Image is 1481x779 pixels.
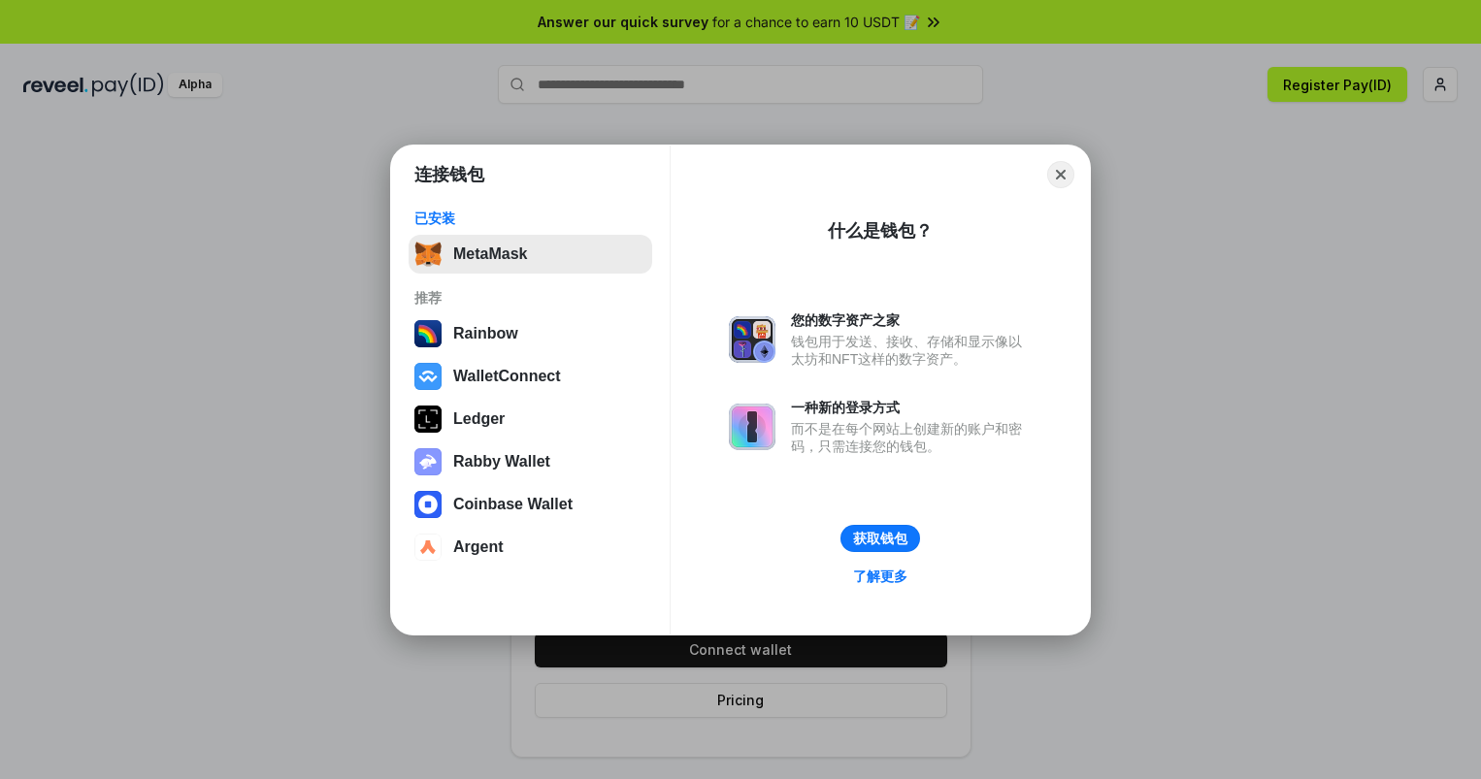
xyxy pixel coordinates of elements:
img: svg+xml,%3Csvg%20width%3D%22120%22%20height%3D%22120%22%20viewBox%3D%220%200%20120%20120%22%20fil... [414,320,442,347]
img: svg+xml,%3Csvg%20width%3D%2228%22%20height%3D%2228%22%20viewBox%3D%220%200%2028%2028%22%20fill%3D... [414,363,442,390]
div: 钱包用于发送、接收、存储和显示像以太坊和NFT这样的数字资产。 [791,333,1032,368]
div: 而不是在每个网站上创建新的账户和密码，只需连接您的钱包。 [791,420,1032,455]
div: Coinbase Wallet [453,496,573,513]
img: svg+xml,%3Csvg%20width%3D%2228%22%20height%3D%2228%22%20viewBox%3D%220%200%2028%2028%22%20fill%3D... [414,491,442,518]
div: 您的数字资产之家 [791,311,1032,329]
img: svg+xml,%3Csvg%20xmlns%3D%22http%3A%2F%2Fwww.w3.org%2F2000%2Fsvg%22%20fill%3D%22none%22%20viewBox... [729,316,775,363]
button: MetaMask [409,235,652,274]
div: 获取钱包 [853,530,907,547]
div: 推荐 [414,289,646,307]
button: 获取钱包 [840,525,920,552]
img: svg+xml,%3Csvg%20fill%3D%22none%22%20height%3D%2233%22%20viewBox%3D%220%200%2035%2033%22%20width%... [414,241,442,268]
button: Argent [409,528,652,567]
button: Rainbow [409,314,652,353]
div: WalletConnect [453,368,561,385]
div: Ledger [453,410,505,428]
a: 了解更多 [841,564,919,589]
div: Rabby Wallet [453,453,550,471]
div: MetaMask [453,245,527,263]
button: Rabby Wallet [409,442,652,481]
img: svg+xml,%3Csvg%20width%3D%2228%22%20height%3D%2228%22%20viewBox%3D%220%200%2028%2028%22%20fill%3D... [414,534,442,561]
div: 一种新的登录方式 [791,399,1032,416]
button: Close [1047,161,1074,188]
button: Ledger [409,400,652,438]
h1: 连接钱包 [414,163,484,186]
div: Argent [453,538,504,556]
div: Rainbow [453,325,518,342]
div: 了解更多 [853,568,907,585]
button: WalletConnect [409,357,652,396]
img: svg+xml,%3Csvg%20xmlns%3D%22http%3A%2F%2Fwww.w3.org%2F2000%2Fsvg%22%20fill%3D%22none%22%20viewBox... [729,404,775,450]
button: Coinbase Wallet [409,485,652,524]
img: svg+xml,%3Csvg%20xmlns%3D%22http%3A%2F%2Fwww.w3.org%2F2000%2Fsvg%22%20width%3D%2228%22%20height%3... [414,406,442,433]
div: 什么是钱包？ [828,219,933,243]
img: svg+xml,%3Csvg%20xmlns%3D%22http%3A%2F%2Fwww.w3.org%2F2000%2Fsvg%22%20fill%3D%22none%22%20viewBox... [414,448,442,475]
div: 已安装 [414,210,646,227]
